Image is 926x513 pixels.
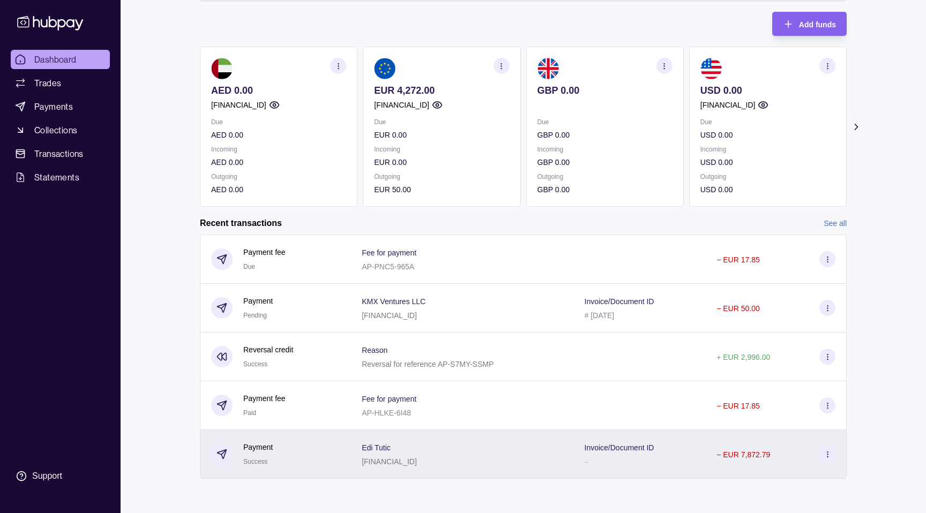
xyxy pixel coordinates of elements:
p: − EUR 50.00 [716,304,760,313]
p: Payment fee [243,393,286,404]
p: [FINANCIAL_ID] [211,99,266,111]
p: Payment [243,295,273,307]
p: Due [700,116,835,128]
p: Payment fee [243,246,286,258]
p: EUR 0.00 [374,129,509,141]
p: Reason [362,346,387,354]
span: Dashboard [34,53,77,66]
p: GBP 0.00 [537,129,673,141]
p: Outgoing [374,171,509,183]
p: GBP 0.00 [537,85,673,96]
p: − EUR 17.85 [716,402,760,410]
p: [FINANCIAL_ID] [700,99,756,111]
p: Invoice/Document ID [585,443,654,452]
h2: Recent transactions [200,217,282,229]
p: USD 0.00 [700,129,835,141]
span: Due [243,263,255,270]
a: Transactions [11,144,110,163]
img: ae [211,58,233,79]
p: AED 0.00 [211,85,346,96]
p: Outgoing [700,171,835,183]
p: EUR 0.00 [374,156,509,168]
a: Payments [11,97,110,116]
p: Fee for payment [362,395,416,403]
p: Outgoing [537,171,673,183]
a: Support [11,465,110,487]
span: Payments [34,100,73,113]
p: AED 0.00 [211,156,346,168]
a: Collections [11,120,110,140]
span: Statements [34,171,79,184]
p: Outgoing [211,171,346,183]
p: AED 0.00 [211,184,346,195]
p: + EUR 2,996.00 [716,353,770,361]
p: USD 0.00 [700,156,835,168]
p: Payment [243,441,273,453]
p: EUR 50.00 [374,184,509,195]
button: Add funds [772,12,847,36]
span: Add funds [799,20,836,29]
p: − EUR 7,872.79 [716,450,770,459]
span: Pending [243,312,267,319]
p: − EUR 17.85 [716,255,760,264]
p: – [585,457,589,466]
img: eu [374,58,395,79]
p: EUR 4,272.00 [374,85,509,96]
span: Paid [243,409,256,417]
img: gb [537,58,559,79]
p: Due [537,116,673,128]
img: us [700,58,722,79]
p: Invoice/Document ID [585,297,654,306]
p: GBP 0.00 [537,184,673,195]
p: # [DATE] [585,311,615,320]
span: Success [243,458,267,465]
p: [FINANCIAL_ID] [374,99,429,111]
div: Support [32,470,62,482]
span: Collections [34,124,77,137]
p: Reversal credit [243,344,293,356]
p: USD 0.00 [700,184,835,195]
p: AP-HLKE-6I48 [362,409,411,417]
p: Incoming [211,144,346,155]
span: Success [243,360,267,368]
p: [FINANCIAL_ID] [362,457,417,466]
p: Edi Tutic [362,443,391,452]
p: Incoming [374,144,509,155]
p: Incoming [537,144,673,155]
p: AP-PNC5-965A [362,262,414,271]
a: Trades [11,73,110,93]
p: AED 0.00 [211,129,346,141]
p: Reversal for reference AP-S7MY-SSMP [362,360,494,368]
span: Transactions [34,147,84,160]
p: KMX Ventures LLC [362,297,425,306]
p: GBP 0.00 [537,156,673,168]
p: Due [211,116,346,128]
a: Statements [11,168,110,187]
p: Fee for payment [362,248,416,257]
p: Due [374,116,509,128]
a: Dashboard [11,50,110,69]
span: Trades [34,77,61,89]
p: [FINANCIAL_ID] [362,311,417,320]
p: USD 0.00 [700,85,835,96]
a: See all [824,217,847,229]
p: Incoming [700,144,835,155]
